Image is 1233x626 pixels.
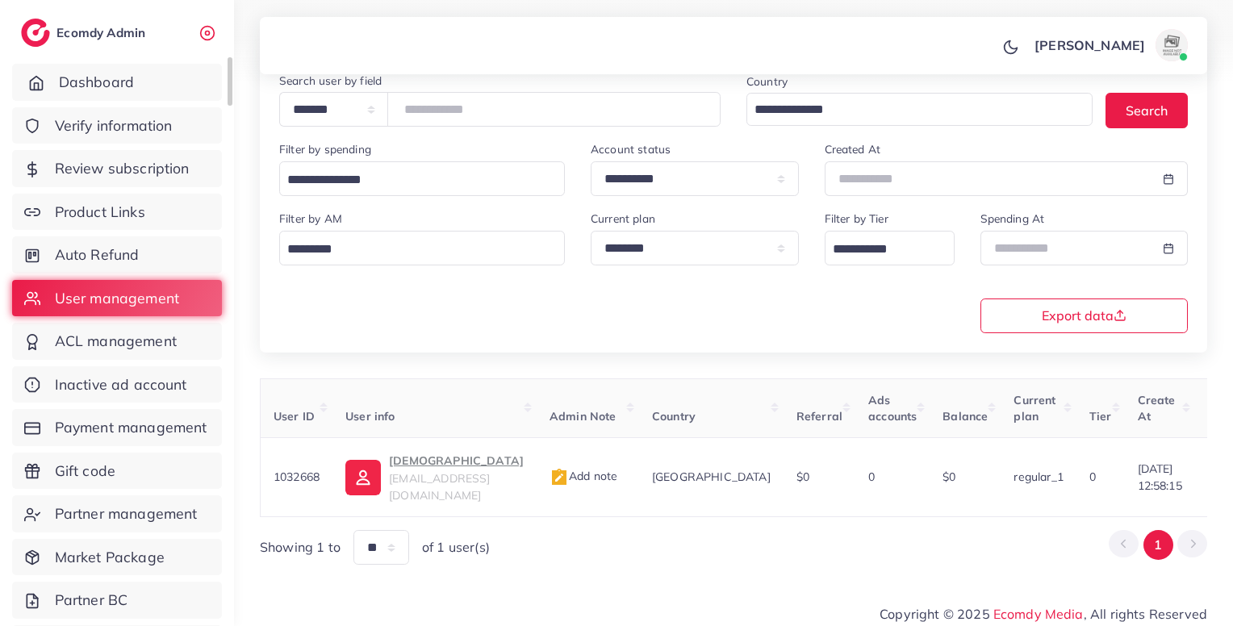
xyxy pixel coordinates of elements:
a: Auto Refund [12,236,222,273]
a: Gift code [12,453,222,490]
span: Partner BC [55,590,128,611]
span: 0 [1089,469,1096,484]
span: Create At [1138,393,1176,424]
span: Auto Refund [55,244,140,265]
ul: Pagination [1109,530,1207,560]
span: regular_1 [1014,469,1063,484]
a: Partner BC [12,582,222,619]
span: 0 [868,469,875,484]
span: User info [345,409,395,424]
a: Market Package [12,539,222,576]
label: Filter by Tier [825,211,888,227]
button: Go to page 1 [1143,530,1173,560]
span: Export data [1042,309,1126,322]
a: Dashboard [12,64,222,101]
div: Search for option [746,93,1093,126]
a: Payment management [12,409,222,446]
input: Search for option [827,237,934,262]
span: ACL management [55,331,177,352]
span: Dashboard [59,72,134,93]
div: Search for option [825,231,955,265]
p: [PERSON_NAME] [1034,35,1145,55]
span: 1032668 [274,469,320,484]
span: , All rights Reserved [1084,604,1207,624]
span: Gift code [55,461,115,482]
h2: Ecomdy Admin [56,25,149,40]
input: Search for option [749,98,1072,123]
a: [PERSON_NAME]avatar [1026,29,1194,61]
a: Ecomdy Media [993,606,1084,622]
img: avatar [1156,29,1188,61]
p: [DEMOGRAPHIC_DATA] [389,451,524,470]
span: Referral [796,409,842,424]
span: Add note [550,469,617,483]
label: Current plan [591,211,655,227]
span: [DATE] 12:58:15 [1138,461,1182,494]
span: Market Package [55,547,165,568]
span: of 1 user(s) [422,538,490,557]
span: Product Links [55,202,145,223]
label: Filter by spending [279,141,371,157]
button: Search [1106,93,1188,127]
span: Copyright © 2025 [880,604,1207,624]
span: Showing 1 to [260,538,341,557]
a: User management [12,280,222,317]
span: $0 [796,469,809,484]
a: Verify information [12,107,222,144]
span: Inactive ad account [55,374,187,395]
button: Export data [980,298,1189,333]
span: Review subscription [55,158,190,179]
div: Search for option [279,231,565,265]
span: [EMAIL_ADDRESS][DOMAIN_NAME] [389,471,490,502]
a: Product Links [12,194,222,231]
input: Search for option [282,237,544,262]
span: User ID [274,409,315,424]
span: Country [652,409,696,424]
a: logoEcomdy Admin [21,19,149,47]
span: Payment management [55,417,207,438]
span: User management [55,288,179,309]
label: Spending At [980,211,1045,227]
span: Balance [943,409,988,424]
span: Partner management [55,503,198,524]
span: Admin Note [550,409,616,424]
a: [DEMOGRAPHIC_DATA][EMAIL_ADDRESS][DOMAIN_NAME] [345,451,524,503]
img: admin_note.cdd0b510.svg [550,468,569,487]
span: Current plan [1014,393,1055,424]
span: [GEOGRAPHIC_DATA] [652,469,771,484]
a: Partner management [12,495,222,532]
a: ACL management [12,323,222,360]
img: ic-user-info.36bf1079.svg [345,460,381,495]
a: Inactive ad account [12,366,222,403]
span: Verify information [55,115,173,136]
label: Created At [825,141,881,157]
label: Filter by AM [279,211,342,227]
span: Ads accounts [868,393,917,424]
span: $0 [943,469,955,484]
span: Tier [1089,409,1112,424]
img: logo [21,19,50,47]
a: Review subscription [12,150,222,187]
label: Account status [591,141,671,157]
input: Search for option [282,168,544,193]
div: Search for option [279,161,565,196]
